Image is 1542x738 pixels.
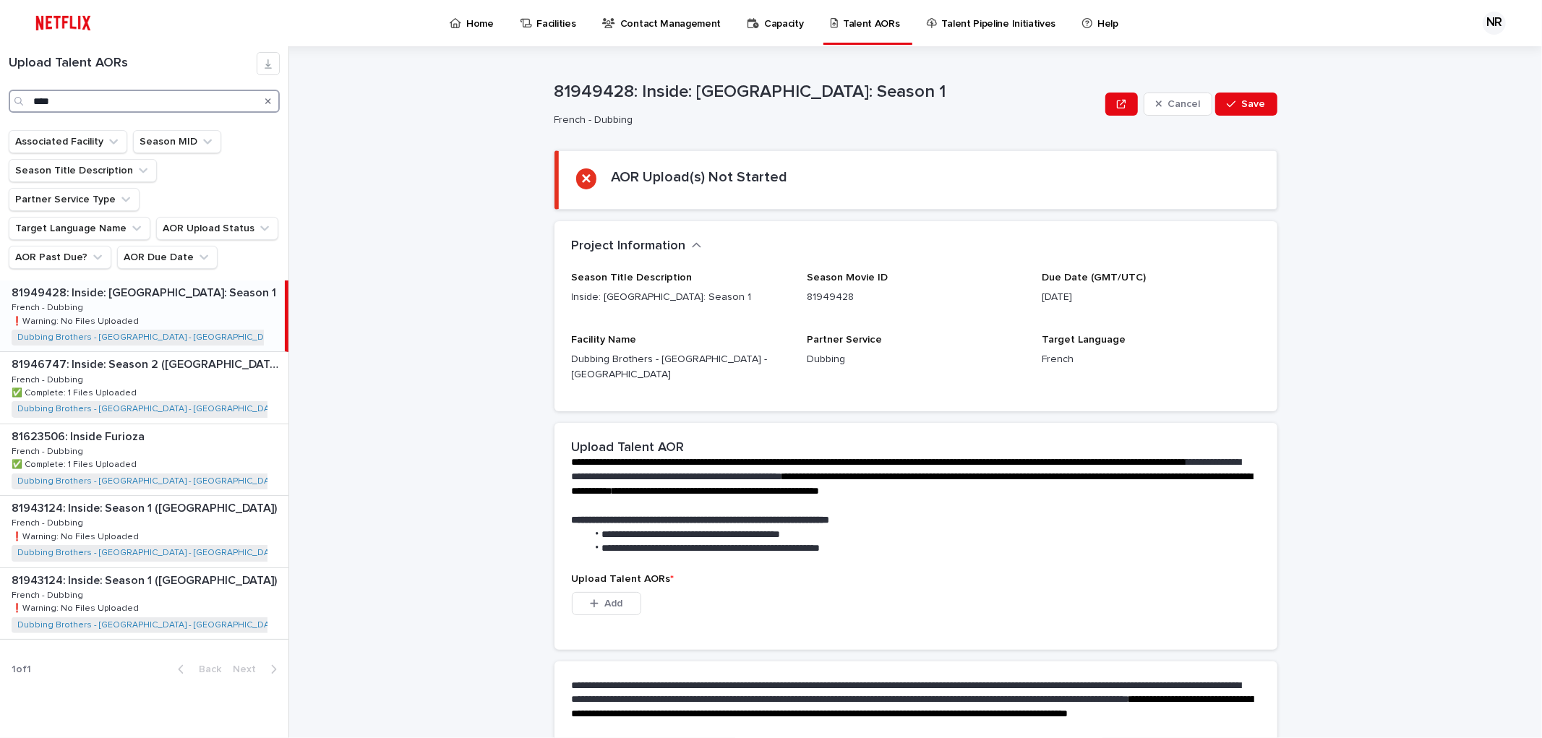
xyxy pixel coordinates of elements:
[1168,99,1200,109] span: Cancel
[12,372,86,385] p: French - Dubbing
[9,159,157,182] button: Season Title Description
[9,217,150,240] button: Target Language Name
[9,188,140,211] button: Partner Service Type
[233,664,265,674] span: Next
[572,352,789,382] p: Dubbing Brothers - [GEOGRAPHIC_DATA] - [GEOGRAPHIC_DATA]
[554,82,1100,103] p: 81949428: Inside: [GEOGRAPHIC_DATA]: Season 1
[12,355,286,372] p: 81946747: Inside: Season 2 ([GEOGRAPHIC_DATA])
[807,352,1024,367] p: Dubbing
[17,548,281,558] a: Dubbing Brothers - [GEOGRAPHIC_DATA] - [GEOGRAPHIC_DATA]
[12,444,86,457] p: French - Dubbing
[17,476,281,486] a: Dubbing Brothers - [GEOGRAPHIC_DATA] - [GEOGRAPHIC_DATA]
[572,290,789,305] p: Inside: [GEOGRAPHIC_DATA]: Season 1
[611,168,787,186] h2: AOR Upload(s) Not Started
[227,663,288,676] button: Next
[1483,12,1506,35] div: NR
[12,314,142,327] p: ❗️Warning: No Files Uploaded
[572,239,702,254] button: Project Information
[807,335,882,345] span: Partner Service
[604,598,622,609] span: Add
[12,588,86,601] p: French - Dubbing
[12,457,140,470] p: ✅ Complete: 1 Files Uploaded
[572,440,685,456] h2: Upload Talent AOR
[1144,93,1213,116] button: Cancel
[12,529,142,542] p: ❗️Warning: No Files Uploaded
[12,300,86,313] p: French - Dubbing
[1042,352,1259,367] p: French
[1242,99,1266,109] span: Save
[190,664,221,674] span: Back
[156,217,278,240] button: AOR Upload Status
[29,9,98,38] img: ifQbXi3ZQGMSEF7WDB7W
[9,246,111,269] button: AOR Past Due?
[572,574,674,584] span: Upload Talent AORs
[133,130,221,153] button: Season MID
[572,239,686,254] h2: Project Information
[9,130,127,153] button: Associated Facility
[572,273,693,283] span: Season Title Description
[12,427,147,444] p: 81623506: Inside Furioza
[572,335,637,345] span: Facility Name
[117,246,218,269] button: AOR Due Date
[807,290,1024,305] p: 81949428
[12,283,279,300] p: 81949428: Inside: [GEOGRAPHIC_DATA]: Season 1
[17,332,281,343] a: Dubbing Brothers - [GEOGRAPHIC_DATA] - [GEOGRAPHIC_DATA]
[12,601,142,614] p: ❗️Warning: No Files Uploaded
[1042,290,1259,305] p: [DATE]
[807,273,888,283] span: Season Movie ID
[17,620,281,630] a: Dubbing Brothers - [GEOGRAPHIC_DATA] - [GEOGRAPHIC_DATA]
[12,515,86,528] p: French - Dubbing
[12,499,280,515] p: 81943124: Inside: Season 1 ([GEOGRAPHIC_DATA])
[9,90,280,113] input: Search
[554,114,1095,126] p: French - Dubbing
[17,404,281,414] a: Dubbing Brothers - [GEOGRAPHIC_DATA] - [GEOGRAPHIC_DATA]
[1215,93,1277,116] button: Save
[572,592,641,615] button: Add
[1042,335,1126,345] span: Target Language
[9,56,257,72] h1: Upload Talent AORs
[1042,273,1146,283] span: Due Date (GMT/UTC)
[166,663,227,676] button: Back
[12,571,280,588] p: 81943124: Inside: Season 1 ([GEOGRAPHIC_DATA])
[12,385,140,398] p: ✅ Complete: 1 Files Uploaded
